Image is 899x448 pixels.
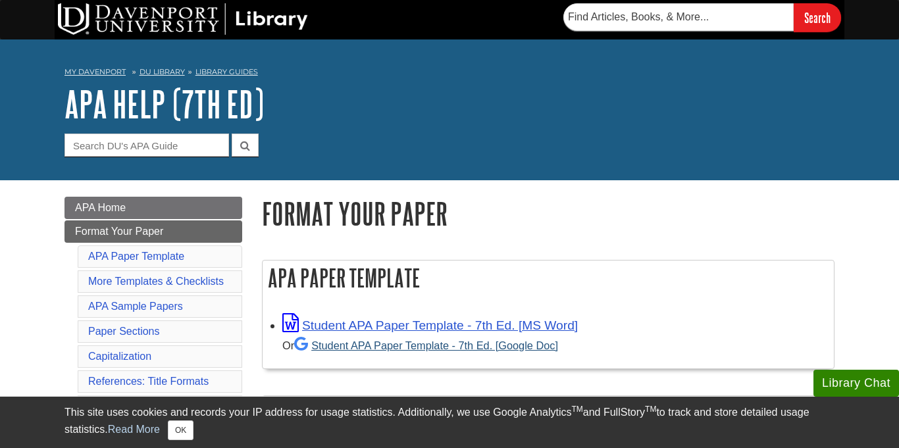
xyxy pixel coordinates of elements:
[88,376,209,387] a: References: Title Formats
[262,197,835,230] h1: Format Your Paper
[813,370,899,397] button: Library Chat
[64,84,264,124] a: APA Help (7th Ed)
[263,261,834,295] h2: APA Paper Template
[64,197,242,219] a: APA Home
[88,351,151,362] a: Capitalization
[282,339,558,351] small: Or
[794,3,841,32] input: Search
[645,405,656,414] sup: TM
[282,318,578,332] a: Link opens in new window
[140,67,185,76] a: DU Library
[195,67,258,76] a: Library Guides
[64,66,126,78] a: My Davenport
[88,326,160,337] a: Paper Sections
[108,424,160,435] a: Read More
[75,226,163,237] span: Format Your Paper
[563,3,794,31] input: Find Articles, Books, & More...
[64,134,229,157] input: Search DU's APA Guide
[64,63,835,84] nav: breadcrumb
[58,3,308,35] img: DU Library
[75,202,126,213] span: APA Home
[88,251,184,262] a: APA Paper Template
[571,405,582,414] sup: TM
[64,220,242,243] a: Format Your Paper
[64,405,835,440] div: This site uses cookies and records your IP address for usage statistics. Additionally, we use Goo...
[168,420,193,440] button: Close
[88,276,224,287] a: More Templates & Checklists
[88,301,183,312] a: APA Sample Papers
[294,339,558,351] a: Student APA Paper Template - 7th Ed. [Google Doc]
[563,3,841,32] form: Searches DU Library's articles, books, and more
